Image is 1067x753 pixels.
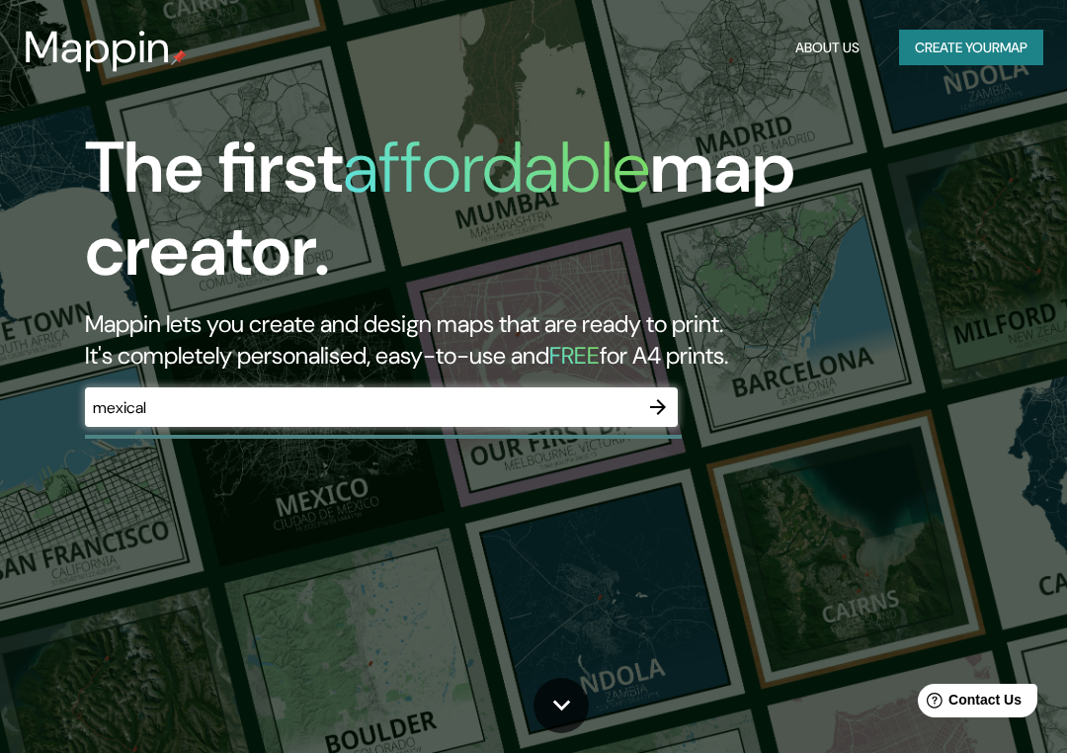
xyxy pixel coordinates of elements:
[24,22,171,73] h3: Mappin
[343,122,650,213] h1: affordable
[787,30,867,66] button: About Us
[85,308,939,372] h2: Mappin lets you create and design maps that are ready to print. It's completely personalised, eas...
[891,676,1045,731] iframe: Help widget launcher
[85,126,939,308] h1: The first map creator.
[549,340,600,371] h5: FREE
[899,30,1043,66] button: Create yourmap
[85,396,638,419] input: Choose your favourite place
[171,49,187,65] img: mappin-pin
